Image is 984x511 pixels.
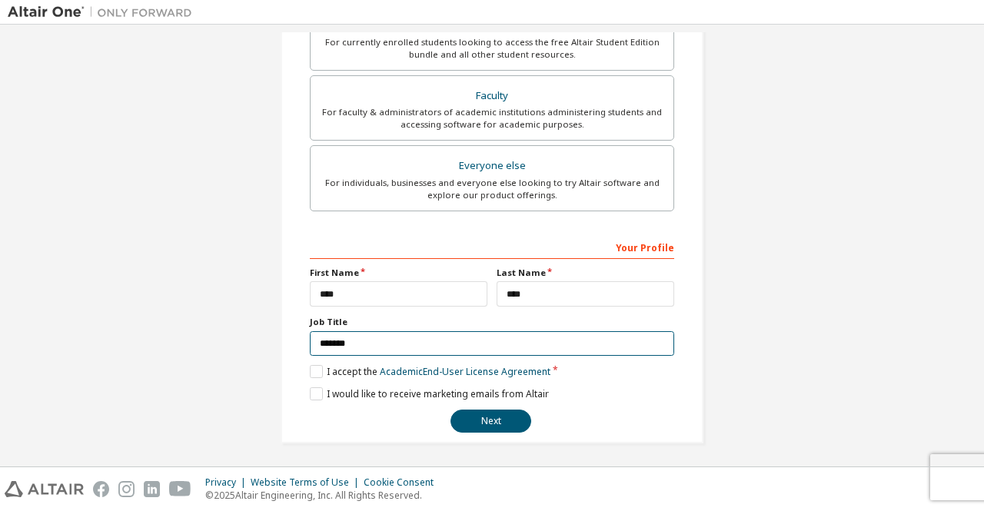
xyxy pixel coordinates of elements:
[320,106,664,131] div: For faculty & administrators of academic institutions administering students and accessing softwa...
[205,489,443,502] p: © 2025 Altair Engineering, Inc. All Rights Reserved.
[310,267,487,279] label: First Name
[310,387,549,400] label: I would like to receive marketing emails from Altair
[450,410,531,433] button: Next
[380,365,550,378] a: Academic End-User License Agreement
[205,476,251,489] div: Privacy
[310,316,674,328] label: Job Title
[497,267,674,279] label: Last Name
[310,365,550,378] label: I accept the
[8,5,200,20] img: Altair One
[364,476,443,489] div: Cookie Consent
[251,476,364,489] div: Website Terms of Use
[118,481,135,497] img: instagram.svg
[93,481,109,497] img: facebook.svg
[5,481,84,497] img: altair_logo.svg
[320,155,664,177] div: Everyone else
[144,481,160,497] img: linkedin.svg
[320,36,664,61] div: For currently enrolled students looking to access the free Altair Student Edition bundle and all ...
[310,234,674,259] div: Your Profile
[169,481,191,497] img: youtube.svg
[320,177,664,201] div: For individuals, businesses and everyone else looking to try Altair software and explore our prod...
[320,85,664,107] div: Faculty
